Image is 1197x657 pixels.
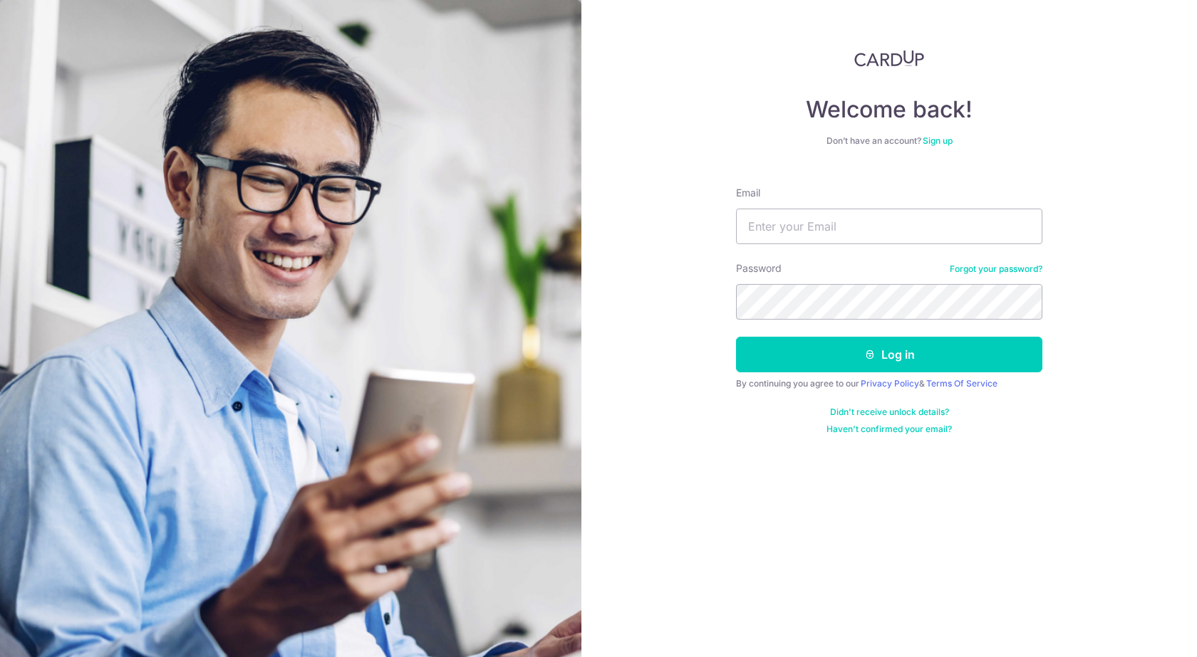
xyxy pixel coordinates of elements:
a: Privacy Policy [861,378,919,389]
img: CardUp Logo [854,50,924,67]
a: Terms Of Service [926,378,997,389]
h4: Welcome back! [736,95,1042,124]
label: Password [736,261,782,275]
a: Forgot your password? [950,263,1042,275]
a: Didn't receive unlock details? [830,406,949,418]
div: By continuing you agree to our & [736,378,1042,389]
label: Email [736,186,760,200]
a: Sign up [923,135,953,146]
a: Haven't confirmed your email? [826,424,952,435]
button: Log in [736,337,1042,372]
div: Don’t have an account? [736,135,1042,147]
input: Enter your Email [736,209,1042,244]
